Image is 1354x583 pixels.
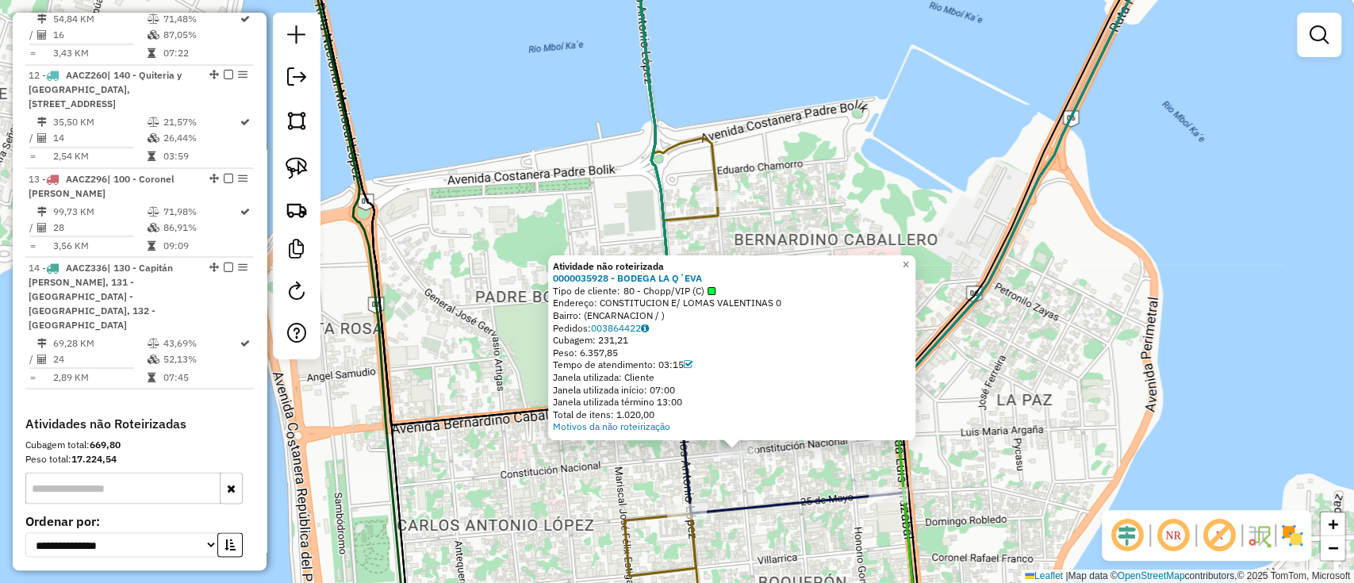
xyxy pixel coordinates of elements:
td: 2,54 KM [52,148,146,164]
td: 03:59 [162,148,239,164]
img: Selecionar atividades - polígono [286,109,308,132]
td: 54,84 KM [52,11,146,27]
td: / [29,130,36,146]
a: Leaflet [1025,570,1063,581]
div: Atividade não roteirizada - BODEGA LA Q´EVA [718,443,758,458]
td: 09:09 [162,237,239,253]
label: Ordenar por: [25,511,254,530]
td: / [29,351,36,366]
a: OpenStreetMap [1118,570,1185,581]
i: Tempo total em rota [147,152,155,161]
td: 43,69% [162,335,239,351]
i: % de utilização da cubagem [147,222,159,232]
i: % de utilização da cubagem [147,30,159,40]
a: Close popup [896,255,915,274]
img: Criar rota [286,198,308,221]
td: 3,43 KM [52,45,146,61]
i: Distância Total [37,206,47,216]
td: / [29,219,36,235]
div: Peso: 6.357,85 [553,347,911,359]
span: AACZ336 [66,261,107,273]
td: 99,73 KM [52,203,146,219]
span: | 100 - Coronel [PERSON_NAME] [29,172,175,198]
a: Zoom in [1321,512,1344,536]
a: Zoom out [1321,536,1344,560]
em: Alterar sequência das rotas [209,173,219,182]
td: 07:22 [162,45,239,61]
div: Peso total: [25,451,254,466]
i: % de utilização da cubagem [147,133,159,143]
i: % de utilização do peso [147,206,159,216]
div: Bairro: (ENCARNACION / ) [553,309,911,322]
span: + [1328,514,1338,534]
a: Nova sessão e pesquisa [281,19,313,55]
em: Opções [238,173,247,182]
i: % de utilização do peso [147,338,159,347]
span: × [902,258,909,271]
a: Criar rota [279,192,314,227]
td: 71,98% [162,203,239,219]
td: 52,13% [162,351,239,366]
em: Opções [238,70,247,79]
td: = [29,148,36,164]
a: 003864422 [591,322,649,334]
td: 2,89 KM [52,369,146,385]
i: Distância Total [37,117,47,127]
strong: 669,80 [90,438,121,450]
td: 86,91% [162,219,239,235]
td: 87,05% [162,27,239,43]
div: Tipo de cliente: [553,285,911,297]
i: Tempo total em rota [147,240,155,250]
i: Distância Total [37,14,47,24]
em: Alterar sequência das rotas [209,262,219,271]
div: Endereço: CONSTITUCION E/ LOMAS VALENTINAS 0 [553,297,911,309]
span: | 140 - Quiteria y [GEOGRAPHIC_DATA], [STREET_ADDRESS] [29,69,182,109]
span: AACZ260 [66,69,107,81]
span: Ocultar deslocamento [1108,516,1146,554]
img: Selecionar atividades - laço [286,157,308,179]
strong: 17.224,54 [71,452,117,464]
td: 3,56 KM [52,237,146,253]
a: 0000035928 - BODEGA LA Q´EVA [553,272,702,284]
td: = [29,45,36,61]
i: Rota otimizada [240,14,250,24]
td: / [29,27,36,43]
td: 71,48% [162,11,239,27]
em: Finalizar rota [224,262,233,271]
a: Reroteirizar Sessão [281,275,313,311]
i: Tempo total em rota [147,48,155,58]
strong: Atividade não roteirizada [553,260,664,272]
span: 80 - Chopp/VIP (C) [623,285,715,297]
span: AACZ296 [66,172,107,184]
td: 35,50 KM [52,114,146,130]
i: Observações [641,324,649,333]
div: Pedidos: [553,322,911,335]
i: Rota otimizada [240,206,250,216]
i: % de utilização da cubagem [147,354,159,363]
span: Exibir rótulo [1200,516,1238,554]
a: Exibir filtros [1303,19,1335,51]
span: | 130 - Capitán [PERSON_NAME], 131 - [GEOGRAPHIC_DATA] - [GEOGRAPHIC_DATA], 132 - [GEOGRAPHIC_DATA] [29,261,173,330]
td: 28 [52,219,146,235]
i: Rota otimizada [240,117,250,127]
span: 14 - [29,261,173,330]
div: Janela utilizada início: 07:00 [553,384,911,397]
td: 14 [52,130,146,146]
i: Total de Atividades [37,354,47,363]
h4: Atividades não Roteirizadas [25,416,254,431]
i: % de utilização do peso [147,117,159,127]
a: Com service time [684,359,692,370]
td: 16 [52,27,146,43]
a: Exportar sessão [281,61,313,97]
i: Total de Atividades [37,222,47,232]
td: 21,57% [162,114,239,130]
img: Fluxo de ruas [1246,523,1272,548]
span: Ocultar NR [1154,516,1192,554]
td: = [29,369,36,385]
span: − [1328,538,1338,558]
div: Janela utilizada término 13:00 [553,396,911,408]
span: 13 - [29,172,175,198]
span: | [1065,570,1068,581]
i: Total de Atividades [37,133,47,143]
em: Finalizar rota [224,70,233,79]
